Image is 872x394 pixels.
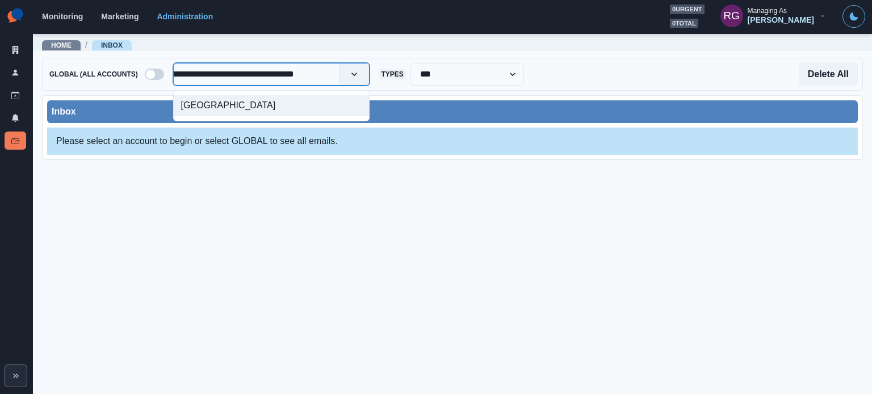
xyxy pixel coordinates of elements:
[748,7,787,15] div: Managing As
[42,39,132,51] nav: breadcrumb
[842,5,865,28] button: Toggle Mode
[5,132,26,150] a: Inbox
[42,12,83,21] a: Monitoring
[5,86,26,104] a: Draft Posts
[670,19,698,28] span: 0 total
[5,41,26,59] a: Clients
[101,41,123,49] a: Inbox
[47,128,858,155] div: Please select an account to begin or select GLOBAL to see all emails.
[711,5,836,27] button: Managing As[PERSON_NAME]
[379,69,405,79] span: Types
[799,63,858,86] button: Delete All
[101,12,139,21] a: Marketing
[5,63,26,82] a: Users
[723,2,740,29] div: Russel Gabiosa
[174,95,370,116] div: [GEOGRAPHIC_DATA]
[670,5,705,14] span: 0 urgent
[52,105,853,118] div: Inbox
[5,365,27,387] button: Expand
[47,69,140,79] span: Global (All Accounts)
[5,109,26,127] a: Notifications
[51,41,72,49] a: Home
[748,15,814,25] div: [PERSON_NAME]
[85,39,87,51] span: /
[157,12,213,21] a: Administration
